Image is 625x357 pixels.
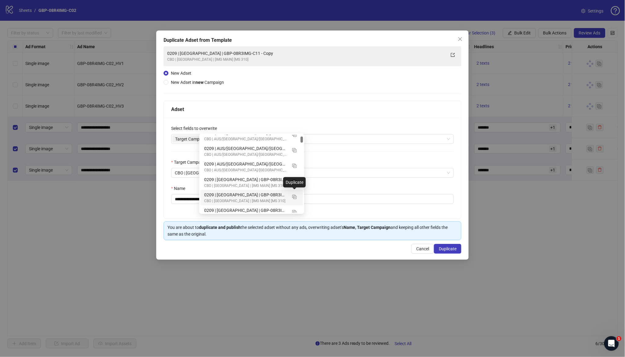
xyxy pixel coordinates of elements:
span: CBO | USA | [IMG MAIN] [MS 310] [175,168,450,177]
span: Duplicate [439,246,457,251]
div: 0209 | USA | GBP-08R3IMG-C12 - Copy [201,205,303,221]
button: Duplicate [290,176,299,186]
img: Duplicate [292,133,297,137]
div: 0209 | AUS/NZ/UK| GBP-08R4IMG-C01 - Copy [201,159,303,175]
div: Duplicate [283,177,306,187]
input: Name [171,194,454,204]
div: 0209 | USA | GBP-08R3IMG-C09 - Copy [201,175,303,190]
span: Cancel [416,246,429,251]
div: 0209 | AUS/NZ/UK| GBP-08R3IMG-C08 - Copy [201,144,303,159]
div: 0209 | AUS/[GEOGRAPHIC_DATA]/[GEOGRAPHIC_DATA]| GBP-08R3IMG-C08 - Copy [204,145,287,152]
div: CBO | [GEOGRAPHIC_DATA] | [IMG MAIN] [MS 310] [204,183,287,189]
span: New Adset in Campaign [171,80,224,85]
label: Select fields to overwrite [171,125,221,132]
span: Target Campaign [175,136,208,142]
div: 0209 | [GEOGRAPHIC_DATA] | GBP-08R3IMG-C11 - Copy [167,50,446,57]
img: Duplicate [292,148,297,152]
div: 0209 | [GEOGRAPHIC_DATA] | GBP-08R3IMG-C09 - Copy [204,176,287,183]
span: New Adset [171,71,191,76]
button: Duplicate [434,244,461,254]
span: 1 [617,336,622,341]
div: 0209 | [GEOGRAPHIC_DATA] | GBP-08R3IMG-C12 - Copy [204,207,287,214]
button: Close [455,34,465,44]
button: Duplicate [290,191,299,201]
img: Duplicate [292,210,297,214]
img: Duplicate [292,164,297,168]
div: CBO | [GEOGRAPHIC_DATA] | [IMG MAIN] [MS 310] [167,57,446,62]
div: CBO | AUS/[GEOGRAPHIC_DATA]/[GEOGRAPHIC_DATA] | [IMG MAIN] [MS 240] [204,152,287,158]
iframe: Intercom live chat [604,336,619,351]
div: You are about to the selected adset without any ads, overwriting adset's and keeping all other fi... [168,224,457,237]
img: Duplicate [292,195,297,199]
div: Adset [171,105,454,113]
button: Duplicate [290,161,299,170]
button: Duplicate [290,207,299,217]
div: CBO | AUS/[GEOGRAPHIC_DATA]/[GEOGRAPHIC_DATA] | [IMG MAIN] [MS 240] [204,167,287,173]
label: Name [171,185,189,192]
div: 0209 | AUS/NZ/UK| GBP-08R3IMG-C09 - Copy [201,128,303,144]
span: export [451,53,455,57]
strong: new [196,80,204,85]
span: Target Campaign [172,135,214,143]
button: Duplicate [290,145,299,155]
button: Cancel [411,244,434,254]
label: Target Campaign [171,159,211,166]
div: 0209 | [GEOGRAPHIC_DATA] | GBP-08R3IMG-C11 - Copy [204,191,287,198]
span: close [458,37,463,41]
div: CBO | [GEOGRAPHIC_DATA] | [IMG MAIN] [MS 310] [204,198,287,204]
strong: Name, Target Campaign [344,225,391,230]
div: 0209 | AUS/[GEOGRAPHIC_DATA]/[GEOGRAPHIC_DATA]| GBP-08R4IMG-C01 - Copy [204,161,287,167]
div: Duplicate Adset from Template [164,37,461,44]
div: CBO | AUS/[GEOGRAPHIC_DATA]/[GEOGRAPHIC_DATA] | [IMG MAIN] [MS 240] [204,136,287,142]
strong: duplicate and publish [199,225,241,230]
div: 0209 | USA | GBP-08R3IMG-C11 - Copy [201,190,303,205]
